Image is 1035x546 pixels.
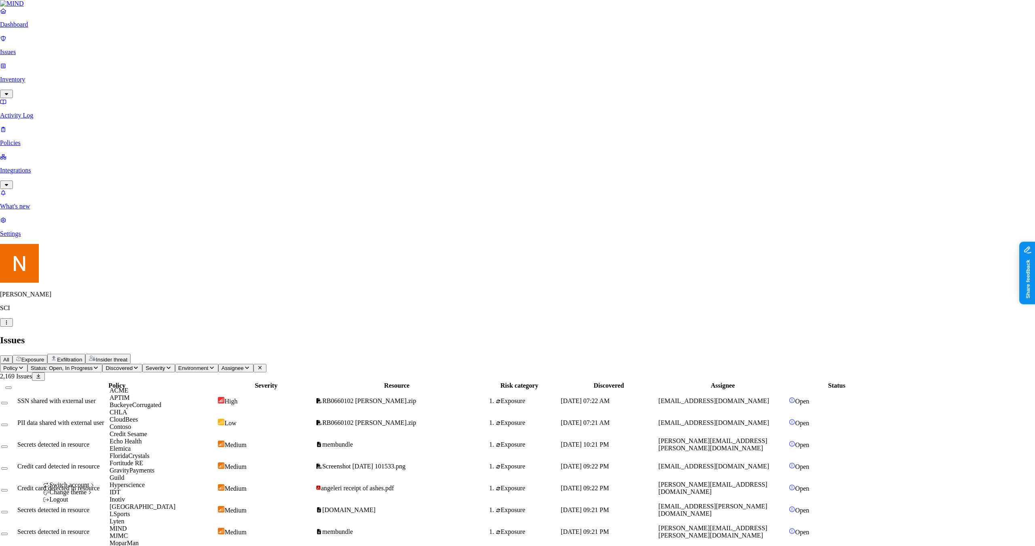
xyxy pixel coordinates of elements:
[110,438,142,445] span: Echo Health
[110,401,161,408] span: BuckeyeCorrugated
[110,503,175,510] span: [GEOGRAPHIC_DATA]
[110,452,150,459] span: FloridaCrystals
[110,489,120,496] span: IDT
[110,481,145,488] span: Hyperscience
[110,394,130,401] span: APTIM
[110,409,127,416] span: CHLA
[110,430,147,437] span: Credit Sesame
[110,445,131,452] span: Elemica
[110,467,154,474] span: GravityPayments
[49,481,89,488] span: Switch account
[110,416,138,423] span: CloudBees
[110,423,131,430] span: Contoso
[110,510,130,517] span: LSports
[110,496,125,503] span: Inotiv
[110,387,128,394] span: ACME
[110,532,128,539] span: MJMC
[110,460,143,466] span: Fortitude RE
[49,489,87,496] span: Change theme
[110,474,124,481] span: Guild
[43,496,96,503] div: Logout
[110,525,127,532] span: MIND
[110,518,124,525] span: Lyten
